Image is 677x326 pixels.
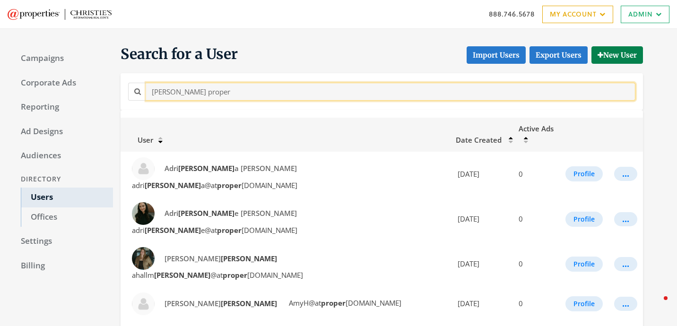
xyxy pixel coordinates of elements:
i: Search for a name or email address [134,88,141,95]
img: Adwerx [8,9,112,20]
td: 0 [513,287,560,321]
strong: proper [321,298,346,308]
div: ... [622,173,629,174]
a: Admin [621,6,669,23]
strong: proper [217,180,242,190]
button: Import Users [467,46,526,64]
span: adri a@at [DOMAIN_NAME] [132,180,297,190]
a: Ad Designs [11,122,113,142]
td: [DATE] [450,197,513,241]
a: Billing [11,256,113,276]
a: Export Users [529,46,588,64]
span: adri e@at [DOMAIN_NAME] [132,225,297,235]
span: User [126,135,153,145]
a: My Account [542,6,613,23]
a: Campaigns [11,49,113,69]
td: [DATE] [450,287,513,321]
strong: [PERSON_NAME] [221,299,277,308]
span: AmyH@at [DOMAIN_NAME] [287,298,401,308]
button: Profile [565,166,603,181]
a: Users [21,188,113,207]
a: [PERSON_NAME][PERSON_NAME] [158,250,283,267]
td: 0 [513,241,560,286]
strong: [PERSON_NAME] [178,208,234,218]
strong: proper [217,225,242,235]
div: ... [622,264,629,265]
a: Corporate Ads [11,73,113,93]
button: Profile [565,257,603,272]
a: Audiences [11,146,113,166]
button: New User [591,46,643,64]
span: [PERSON_NAME] [165,299,277,308]
span: Adri a [PERSON_NAME] [165,163,297,173]
button: ... [614,297,637,311]
a: Offices [21,207,113,227]
input: Search for a name or email address [146,83,635,100]
strong: [PERSON_NAME] [145,225,201,235]
a: Reporting [11,97,113,117]
a: [PERSON_NAME][PERSON_NAME] [158,295,283,312]
img: Amy Hoffmann profile [132,292,155,315]
img: Adrianna Moody profile [132,157,155,180]
span: [PERSON_NAME] [165,254,277,263]
div: Directory [11,171,113,188]
td: [DATE] [450,241,513,286]
span: Adri e [PERSON_NAME] [165,208,297,218]
iframe: Intercom live chat [645,294,668,317]
button: ... [614,212,637,226]
span: Date Created [456,135,502,145]
a: Settings [11,232,113,251]
strong: proper [223,270,247,280]
span: ahallm @at [DOMAIN_NAME] [132,270,303,280]
div: ... [622,303,629,304]
strong: [PERSON_NAME] [178,163,234,173]
a: Adri[PERSON_NAME]a [PERSON_NAME] [158,160,303,177]
img: Adrianne Moody profile [132,202,155,225]
button: Profile [565,212,603,227]
strong: [PERSON_NAME] [154,270,210,280]
button: Profile [565,296,603,311]
td: [DATE] [450,152,513,197]
span: Active Ads [519,124,554,133]
td: 0 [513,152,560,197]
button: ... [614,167,637,181]
img: Alex Hallmann profile [132,247,155,270]
div: ... [622,219,629,220]
td: 0 [513,197,560,241]
strong: [PERSON_NAME] [221,254,277,263]
span: Search for a User [121,45,238,64]
button: ... [614,257,637,271]
strong: [PERSON_NAME] [145,180,201,190]
a: Adri[PERSON_NAME]e [PERSON_NAME] [158,205,303,222]
a: 888.746.5678 [489,9,535,19]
